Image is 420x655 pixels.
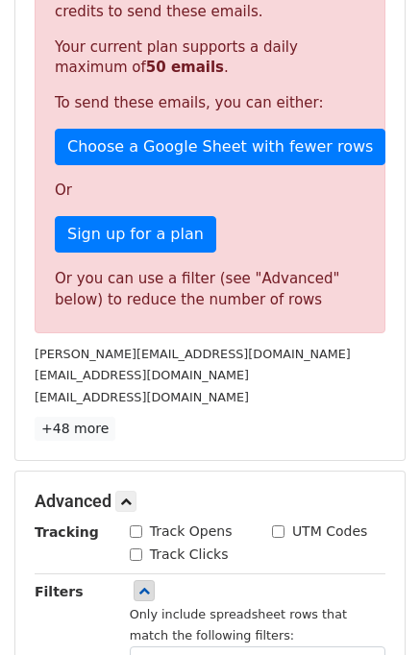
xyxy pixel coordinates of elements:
[146,59,224,76] strong: 50 emails
[130,607,347,643] small: Only include spreadsheet rows that match the following filters:
[35,417,115,441] a: +48 more
[292,522,367,542] label: UTM Codes
[55,268,365,311] div: Or you can use a filter (see "Advanced" below) to reduce the number of rows
[35,347,351,361] small: [PERSON_NAME][EMAIL_ADDRESS][DOMAIN_NAME]
[35,491,385,512] h5: Advanced
[55,181,365,201] p: Or
[35,524,99,540] strong: Tracking
[150,522,233,542] label: Track Opens
[35,368,249,382] small: [EMAIL_ADDRESS][DOMAIN_NAME]
[35,584,84,599] strong: Filters
[55,216,216,253] a: Sign up for a plan
[55,129,385,165] a: Choose a Google Sheet with fewer rows
[55,37,365,78] p: Your current plan supports a daily maximum of .
[150,545,229,565] label: Track Clicks
[324,563,420,655] iframe: Chat Widget
[55,93,365,113] p: To send these emails, you can either:
[35,390,249,404] small: [EMAIL_ADDRESS][DOMAIN_NAME]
